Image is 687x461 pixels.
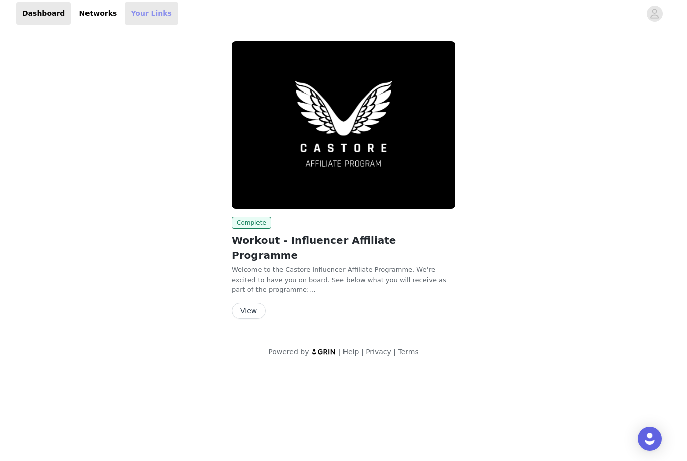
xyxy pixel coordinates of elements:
[125,2,178,25] a: Your Links
[650,6,659,22] div: avatar
[232,307,266,315] a: View
[232,303,266,319] button: View
[73,2,123,25] a: Networks
[361,348,364,356] span: |
[232,233,455,263] h2: Workout - Influencer Affiliate Programme
[16,2,71,25] a: Dashboard
[232,41,455,209] img: Castore
[232,265,455,295] p: Welcome to the Castore Influencer Affiliate Programme. We're excited to have you on board. See be...
[343,348,359,356] a: Help
[366,348,391,356] a: Privacy
[338,348,341,356] span: |
[232,217,271,229] span: Complete
[268,348,309,356] span: Powered by
[311,348,336,355] img: logo
[638,427,662,451] div: Open Intercom Messenger
[393,348,396,356] span: |
[398,348,418,356] a: Terms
